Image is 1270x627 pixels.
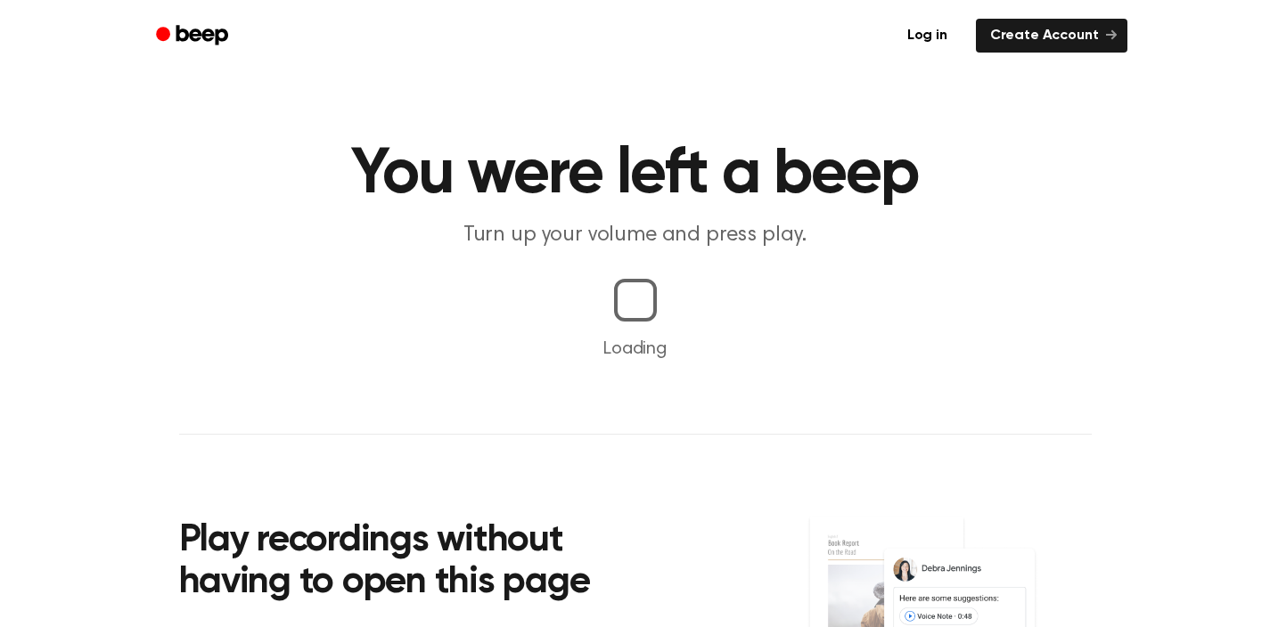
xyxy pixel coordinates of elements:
[889,15,965,56] a: Log in
[179,142,1092,207] h1: You were left a beep
[976,19,1127,53] a: Create Account
[179,520,660,605] h2: Play recordings without having to open this page
[293,221,978,250] p: Turn up your volume and press play.
[21,336,1249,362] p: Loading
[143,19,244,53] a: Beep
